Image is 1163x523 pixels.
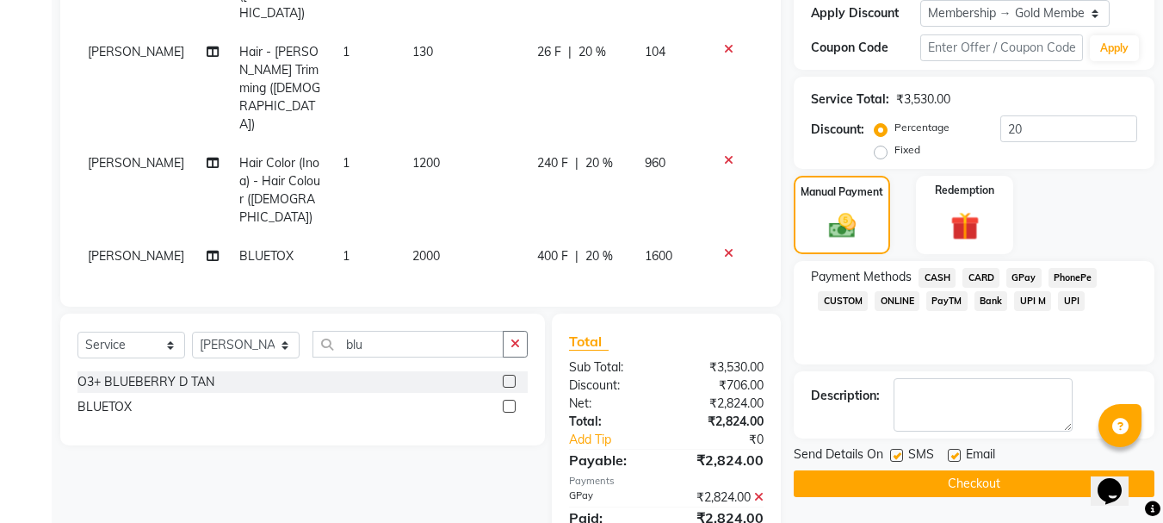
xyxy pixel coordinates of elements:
div: ₹2,824.00 [666,413,776,431]
span: Hair Color (Inoa) - Hair Colour ([DEMOGRAPHIC_DATA]) [239,155,320,225]
span: UPI M [1014,291,1051,311]
iframe: chat widget [1091,454,1146,506]
span: Send Details On [794,445,883,467]
span: 1600 [645,248,672,264]
label: Manual Payment [801,184,883,200]
div: Discount: [811,121,864,139]
span: [PERSON_NAME] [88,248,184,264]
span: 960 [645,155,665,171]
div: ₹2,824.00 [666,395,776,413]
input: Enter Offer / Coupon Code [920,34,1083,61]
div: BLUETOX [77,398,132,416]
div: ₹2,824.00 [666,489,776,507]
label: Redemption [935,183,994,198]
span: Total [569,333,609,351]
div: ₹706.00 [666,377,776,395]
span: | [575,154,578,172]
input: Search or Scan [312,331,504,358]
span: SMS [908,445,934,467]
div: Description: [811,387,880,405]
div: GPay [556,489,666,507]
span: ONLINE [875,291,919,311]
span: [PERSON_NAME] [88,155,184,171]
button: Checkout [794,470,1154,497]
a: Add Tip [556,431,684,449]
div: Service Total: [811,90,889,109]
div: Payable: [556,450,666,470]
span: Bank [974,291,1008,311]
label: Percentage [894,120,950,135]
div: Net: [556,395,666,413]
span: GPay [1006,268,1042,288]
label: Fixed [894,142,920,158]
span: 20 % [578,43,606,61]
span: 20 % [585,247,613,265]
span: | [568,43,572,61]
span: CASH [919,268,956,288]
span: Email [966,445,995,467]
span: 1 [343,44,350,59]
div: Payments [569,474,764,489]
span: | [575,247,578,265]
span: 104 [645,44,665,59]
img: _gift.svg [942,209,988,244]
div: Discount: [556,377,666,395]
div: O3+ BLUEBERRY D TAN [77,373,214,391]
img: _cash.svg [820,210,864,241]
span: PayTM [926,291,968,311]
div: ₹3,530.00 [896,90,950,109]
span: [PERSON_NAME] [88,44,184,59]
span: Hair - [PERSON_NAME] Trimming ([DEMOGRAPHIC_DATA]) [239,44,320,132]
button: Apply [1090,35,1139,61]
span: 240 F [537,154,568,172]
span: 26 F [537,43,561,61]
div: Sub Total: [556,358,666,377]
span: 20 % [585,154,613,172]
span: CARD [962,268,999,288]
span: 130 [412,44,433,59]
span: 1200 [412,155,440,171]
span: BLUETOX [239,248,294,264]
div: ₹0 [685,431,777,449]
span: UPI [1058,291,1085,311]
span: CUSTOM [818,291,868,311]
span: 1 [343,248,350,264]
span: 2000 [412,248,440,264]
div: Total: [556,413,666,431]
span: 400 F [537,247,568,265]
span: Payment Methods [811,268,912,286]
span: 1 [343,155,350,171]
span: PhonePe [1049,268,1098,288]
div: ₹2,824.00 [666,450,776,470]
div: ₹3,530.00 [666,358,776,377]
div: Apply Discount [811,4,919,22]
div: Coupon Code [811,39,919,57]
